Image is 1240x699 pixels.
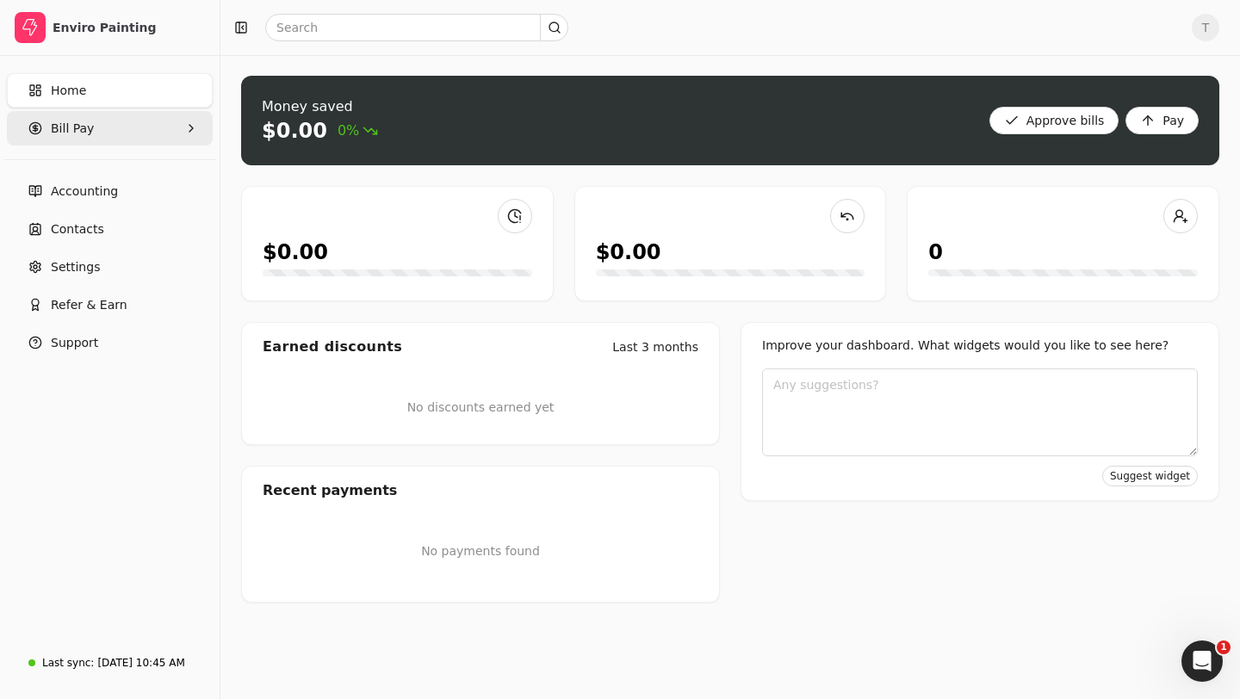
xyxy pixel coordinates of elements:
[596,237,661,268] div: $0.00
[7,174,213,208] a: Accounting
[7,325,213,360] button: Support
[51,334,98,352] span: Support
[1102,466,1198,486] button: Suggest widget
[51,220,104,238] span: Contacts
[51,296,127,314] span: Refer & Earn
[42,655,94,671] div: Last sync:
[51,82,86,100] span: Home
[928,237,943,268] div: 0
[612,338,698,356] div: Last 3 months
[338,121,378,141] span: 0%
[97,655,184,671] div: [DATE] 10:45 AM
[7,212,213,246] a: Contacts
[7,288,213,322] button: Refer & Earn
[51,182,118,201] span: Accounting
[989,107,1119,134] button: Approve bills
[263,337,402,357] div: Earned discounts
[407,371,555,444] div: No discounts earned yet
[1181,640,1223,682] iframe: Intercom live chat
[7,73,213,108] a: Home
[1125,107,1199,134] button: Pay
[263,237,328,268] div: $0.00
[762,337,1198,355] div: Improve your dashboard. What widgets would you like to see here?
[1192,14,1219,41] button: T
[7,647,213,678] a: Last sync:[DATE] 10:45 AM
[7,250,213,284] a: Settings
[53,19,205,36] div: Enviro Painting
[265,14,568,41] input: Search
[263,542,698,560] p: No payments found
[262,117,327,145] div: $0.00
[7,111,213,145] button: Bill Pay
[242,467,719,515] div: Recent payments
[1217,640,1231,654] span: 1
[262,96,378,117] div: Money saved
[51,120,94,138] span: Bill Pay
[51,258,100,276] span: Settings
